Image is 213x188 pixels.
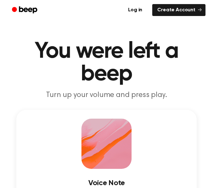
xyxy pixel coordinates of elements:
h1: You were left a beep [8,40,205,85]
p: Turn up your volume and press play. [8,90,205,100]
h3: Voice Note [25,179,188,187]
a: Beep [8,4,43,16]
a: Log in [122,3,148,17]
a: Create Account [152,4,205,16]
